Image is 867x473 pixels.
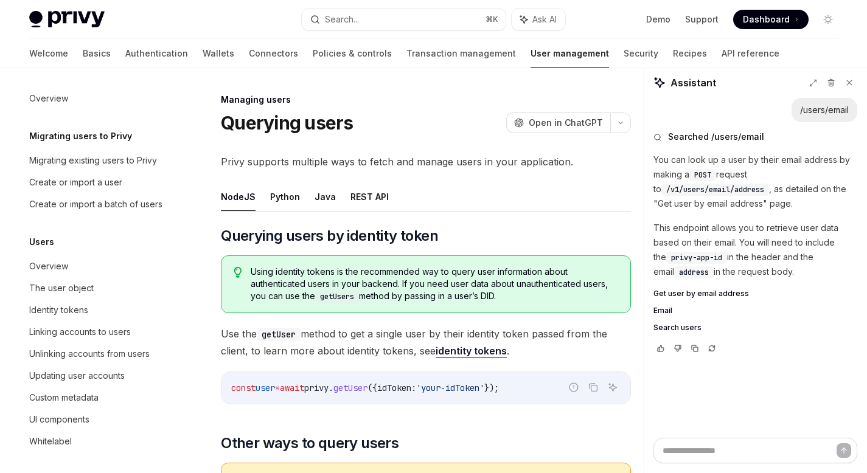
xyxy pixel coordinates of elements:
div: UI components [29,412,89,427]
span: const [231,382,256,393]
a: Support [685,13,719,26]
div: Overview [29,91,68,106]
button: Ask AI [512,9,565,30]
a: Welcome [29,39,68,68]
a: Authentication [125,39,188,68]
button: Toggle dark mode [818,10,838,29]
a: User management [531,39,609,68]
span: Open in ChatGPT [529,117,603,129]
h5: Migrating users to Privy [29,129,132,143]
span: Search users [653,323,702,333]
div: Custom metadata [29,390,99,405]
span: Use the method to get a single user by their identity token passed from the client, to learn more... [221,325,631,359]
span: ⌘ K [486,15,498,24]
button: NodeJS [221,182,256,211]
div: /users/email [800,104,849,116]
div: Search... [325,12,359,27]
a: Security [624,39,658,68]
a: Transaction management [406,39,516,68]
div: Identity tokens [29,303,88,317]
span: = [275,382,280,393]
a: Basics [83,39,111,68]
div: Migrating existing users to Privy [29,153,157,168]
a: identity tokens [436,345,507,357]
button: Java [315,182,336,211]
h1: Querying users [221,112,353,134]
p: You can look up a user by their email address by making a request to , as detailed on the "Get us... [653,153,857,211]
a: Unlinking accounts from users [19,343,175,365]
a: Create or import a batch of users [19,193,175,215]
span: Dashboard [743,13,790,26]
a: Migrating existing users to Privy [19,150,175,171]
span: Assistant [670,75,716,90]
div: The user object [29,281,94,295]
a: Connectors [249,39,298,68]
span: ({ [367,382,377,393]
span: getUser [333,382,367,393]
a: Wallets [203,39,234,68]
a: Policies & controls [313,39,392,68]
a: Custom metadata [19,387,175,409]
span: . [329,382,333,393]
span: privy [304,382,329,393]
p: This endpoint allows you to retrieve user data based on their email. You will need to include the... [653,221,857,279]
div: Unlinking accounts from users [29,347,150,361]
a: Identity tokens [19,299,175,321]
button: Copy the contents from the code block [585,379,601,395]
span: 'your-idToken' [416,382,484,393]
a: Dashboard [733,10,809,29]
a: Overview [19,255,175,277]
span: address [679,268,709,277]
code: getUser [257,328,301,341]
span: Get user by email address [653,289,749,299]
span: Querying users by identity token [221,226,438,246]
a: UI components [19,409,175,430]
a: Demo [646,13,670,26]
button: Search...⌘K [302,9,505,30]
span: user [256,382,275,393]
div: Whitelabel [29,434,72,449]
button: Python [270,182,300,211]
button: Open in ChatGPT [506,112,610,133]
div: Linking accounts to users [29,325,131,339]
a: API reference [722,39,779,68]
h5: Users [29,235,54,249]
div: Create or import a batch of users [29,197,162,212]
span: Ask AI [532,13,557,26]
a: The user object [19,277,175,299]
a: Overview [19,88,175,109]
a: Get user by email address [653,289,857,299]
code: getUsers [315,291,359,303]
a: Updating user accounts [19,365,175,387]
div: Updating user accounts [29,368,125,383]
img: light logo [29,11,105,28]
span: Using identity tokens is the recommended way to query user information about authenticated users ... [251,266,619,303]
a: Whitelabel [19,430,175,452]
span: await [280,382,304,393]
div: Managing users [221,94,631,106]
span: Searched /users/email [668,131,764,143]
a: Recipes [673,39,707,68]
span: privy-app-id [671,253,722,263]
span: idToken: [377,382,416,393]
a: Create or import a user [19,171,175,193]
span: /v1/users/email/address [666,185,764,195]
button: Searched /users/email [653,131,857,143]
span: Privy supports multiple ways to fetch and manage users in your application. [221,153,631,170]
svg: Tip [234,267,242,278]
button: Report incorrect code [566,379,582,395]
span: Other ways to query users [221,433,399,453]
span: POST [694,170,711,180]
button: REST API [350,182,389,211]
a: Email [653,306,857,316]
button: Send message [837,443,851,458]
div: Overview [29,259,68,274]
a: Linking accounts to users [19,321,175,343]
button: Ask AI [605,379,621,395]
span: }); [484,382,499,393]
span: Email [653,306,672,316]
a: Search users [653,323,857,333]
div: Create or import a user [29,175,122,190]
